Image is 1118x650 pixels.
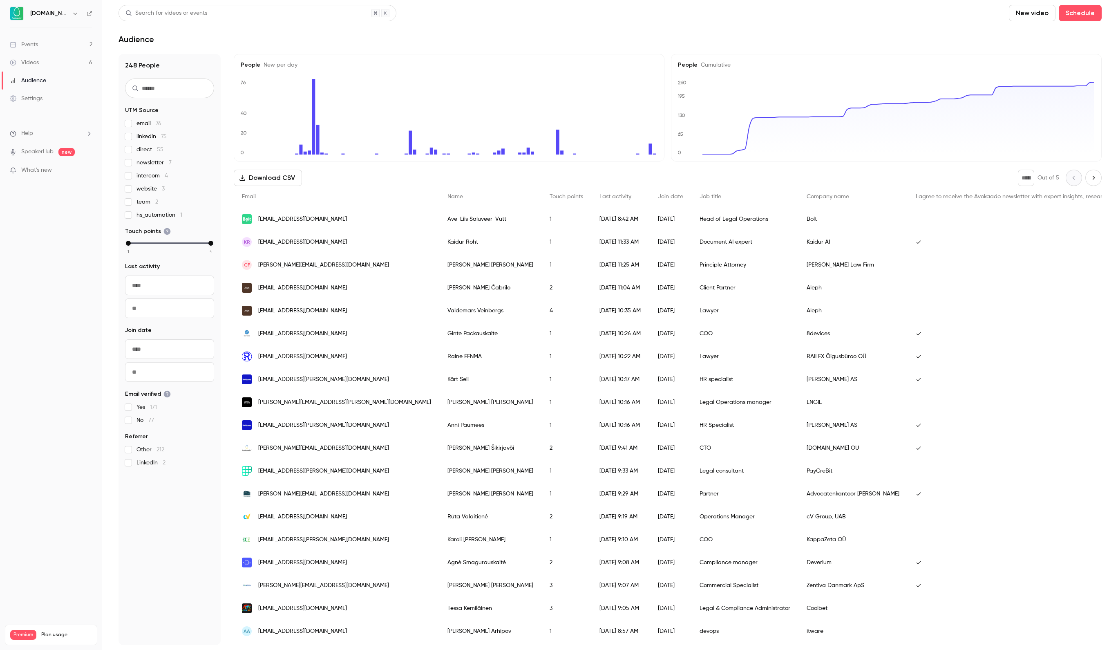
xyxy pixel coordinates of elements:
button: Schedule [1059,5,1102,21]
div: Ginte Packauskaite [439,322,541,345]
div: [DATE] 9:07 AM [591,574,650,597]
span: 4 [165,173,168,179]
span: Referrer [125,433,148,441]
div: Legal Operations manager [691,391,798,414]
div: HR Specialist [691,414,798,437]
text: 20 [241,130,247,136]
div: [DATE] [650,597,691,620]
span: 171 [150,404,157,410]
img: bolt.eu [242,214,252,224]
div: Karoli [PERSON_NAME] [439,528,541,551]
span: Last activity [125,262,160,271]
span: [EMAIL_ADDRESS][DOMAIN_NAME] [258,627,347,636]
div: CTO [691,437,798,459]
span: [EMAIL_ADDRESS][PERSON_NAME][DOMAIN_NAME] [258,467,389,475]
div: KappaZeta OÜ [798,528,908,551]
div: [PERSON_NAME] AS [798,368,908,391]
div: [PERSON_NAME] Arhipov [439,620,541,643]
span: 2 [155,199,158,205]
div: [DATE] [650,414,691,437]
div: [DATE] 8:42 AM [591,208,650,231]
div: Advocatenkantoor [PERSON_NAME] [798,482,908,505]
span: newsletter [136,159,172,167]
img: avokaado.io [242,443,252,453]
div: 2 [541,276,591,299]
div: [DATE] 10:16 AM [591,391,650,414]
span: [EMAIL_ADDRESS][DOMAIN_NAME] [258,558,347,567]
div: itware [798,620,908,643]
img: dc-advocaten.be [242,489,252,499]
div: [DATE] [650,208,691,231]
h1: Audience [119,34,154,44]
span: 55 [157,147,163,152]
span: [EMAIL_ADDRESS][DOMAIN_NAME] [258,604,347,613]
div: Anni Paumees [439,414,541,437]
span: 1 [127,248,129,255]
div: [PERSON_NAME] [PERSON_NAME] [439,253,541,276]
div: 1 [541,368,591,391]
div: [DATE] 9:19 AM [591,505,650,528]
div: Tessa Kemiläinen [439,597,541,620]
span: [EMAIL_ADDRESS][DOMAIN_NAME] [258,215,347,224]
div: [DATE] [650,368,691,391]
div: 8devices [798,322,908,345]
div: Coolbet [798,597,908,620]
div: [DATE] 11:04 AM [591,276,650,299]
span: 77 [148,417,154,423]
span: team [136,198,158,206]
div: Settings [10,94,42,103]
div: [PERSON_NAME] [PERSON_NAME] [439,459,541,482]
div: Search for videos or events [125,9,207,18]
div: [PERSON_NAME] Šikirjavõi [439,437,541,459]
div: HR specialist [691,368,798,391]
img: railex.ee [242,352,252,361]
div: Client Partner [691,276,798,299]
span: [EMAIL_ADDRESS][DOMAIN_NAME] [258,238,347,247]
img: alephholding.com [242,306,252,316]
div: Aleph [798,276,908,299]
span: Plan usage [41,632,92,638]
div: 1 [541,459,591,482]
div: [DATE] [650,299,691,322]
span: Name [447,194,463,199]
span: [EMAIL_ADDRESS][DOMAIN_NAME] [258,307,347,315]
div: [PERSON_NAME] [PERSON_NAME] [439,574,541,597]
div: [DATE] 10:17 AM [591,368,650,391]
img: zentiva.com [242,581,252,590]
div: 1 [541,231,591,253]
div: 3 [541,574,591,597]
div: [DATE] [650,528,691,551]
div: Videos [10,58,39,67]
div: cV Group, UAB [798,505,908,528]
span: [PERSON_NAME][EMAIL_ADDRESS][DOMAIN_NAME] [258,444,389,453]
div: Kaidur AI [798,231,908,253]
div: 1 [541,208,591,231]
text: 260 [678,80,686,85]
span: intercom [136,172,168,180]
text: 40 [241,110,247,116]
img: alephholding.com [242,283,252,293]
div: 1 [541,322,591,345]
span: 2 [163,460,165,466]
h6: [DOMAIN_NAME] [30,9,69,18]
span: email [136,119,161,128]
div: Valdemars Veinbergs [439,299,541,322]
div: [PERSON_NAME] [PERSON_NAME] [439,482,541,505]
div: [DATE] [650,620,691,643]
div: 1 [541,528,591,551]
div: max [208,241,213,246]
span: Help [21,129,33,138]
div: Aleph [798,299,908,322]
span: new [58,148,75,156]
text: 0 [678,150,681,155]
span: [PERSON_NAME][EMAIL_ADDRESS][DOMAIN_NAME] [258,581,389,590]
div: [DATE] [650,322,691,345]
span: [EMAIL_ADDRESS][DOMAIN_NAME] [258,284,347,292]
div: [DATE] 11:25 AM [591,253,650,276]
span: Job title [700,194,721,199]
div: [DATE] 8:57 AM [591,620,650,643]
div: 1 [541,391,591,414]
span: [PERSON_NAME][EMAIL_ADDRESS][PERSON_NAME][DOMAIN_NAME] [258,398,431,407]
div: [PERSON_NAME] Law Firm [798,253,908,276]
div: RAILEX Õigusbüroo OÜ [798,345,908,368]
